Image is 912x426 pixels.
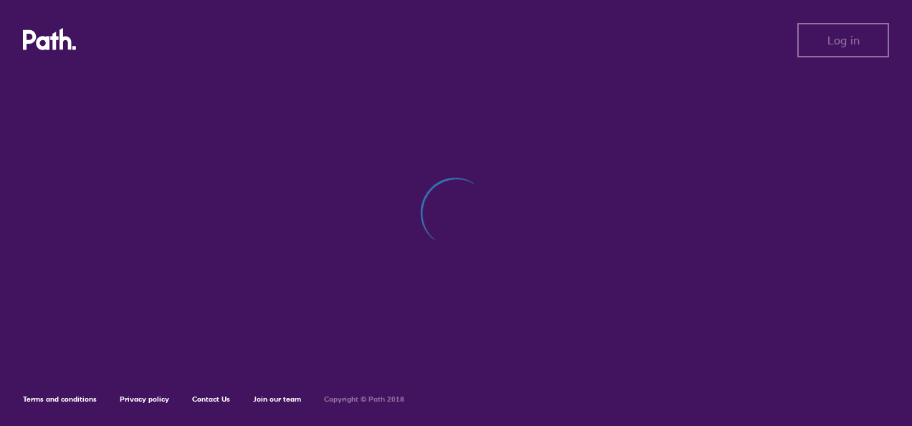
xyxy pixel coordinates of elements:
[797,23,889,57] button: Log in
[23,394,97,404] a: Terms and conditions
[827,34,860,47] span: Log in
[324,395,404,404] h6: Copyright © Path 2018
[192,394,230,404] a: Contact Us
[253,394,301,404] a: Join our team
[120,394,169,404] a: Privacy policy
